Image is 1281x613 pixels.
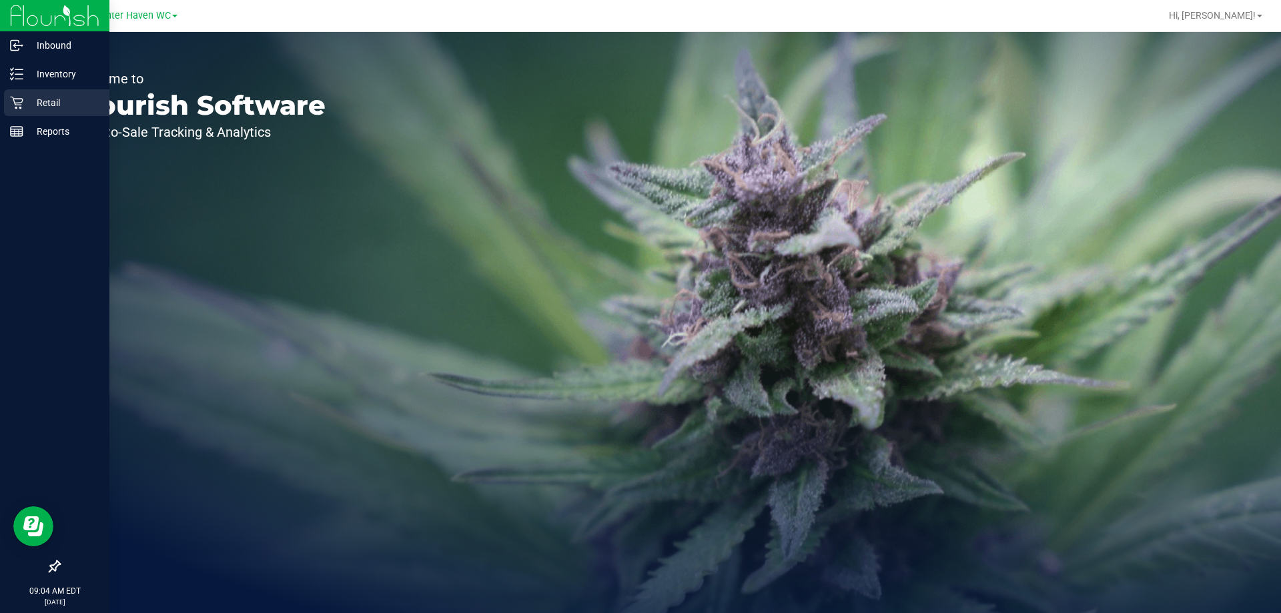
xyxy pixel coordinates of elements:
[10,125,23,138] inline-svg: Reports
[72,125,326,139] p: Seed-to-Sale Tracking & Analytics
[10,96,23,109] inline-svg: Retail
[6,585,103,597] p: 09:04 AM EDT
[13,506,53,546] iframe: Resource center
[23,37,103,53] p: Inbound
[72,72,326,85] p: Welcome to
[72,92,326,119] p: Flourish Software
[6,597,103,607] p: [DATE]
[10,39,23,52] inline-svg: Inbound
[23,66,103,82] p: Inventory
[95,10,171,21] span: Winter Haven WC
[23,123,103,139] p: Reports
[1169,10,1256,21] span: Hi, [PERSON_NAME]!
[23,95,103,111] p: Retail
[10,67,23,81] inline-svg: Inventory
